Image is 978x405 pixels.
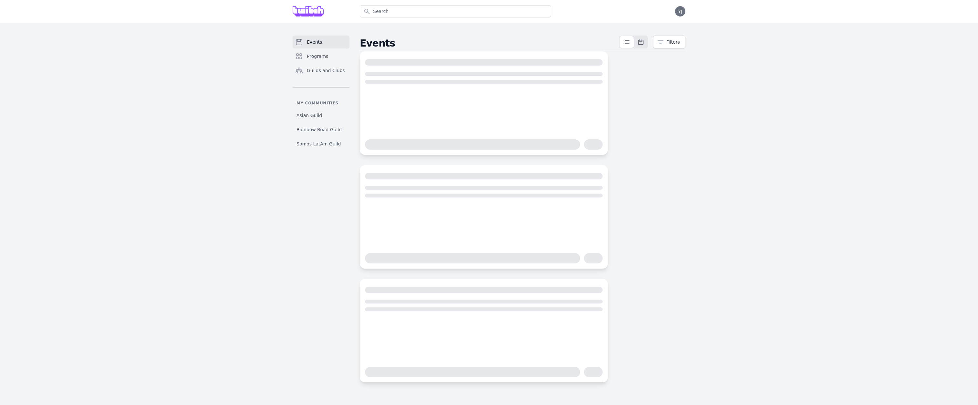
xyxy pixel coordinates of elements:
[297,126,342,133] span: Rainbow Road Guild
[307,53,328,59] span: Programs
[293,50,349,63] a: Programs
[360,37,619,49] h2: Events
[293,124,349,135] a: Rainbow Road Guild
[307,67,345,74] span: Guilds and Clubs
[293,36,349,150] nav: Sidebar
[293,138,349,150] a: Somos LatAm Guild
[653,36,685,48] button: Filters
[293,110,349,121] a: Asian Guild
[678,9,682,14] span: YJ
[297,141,341,147] span: Somos LatAm Guild
[293,6,324,16] img: Grove
[293,101,349,106] p: My communities
[293,64,349,77] a: Guilds and Clubs
[307,39,322,45] span: Events
[360,5,551,17] input: Search
[297,112,322,119] span: Asian Guild
[293,36,349,48] a: Events
[675,6,685,16] button: YJ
